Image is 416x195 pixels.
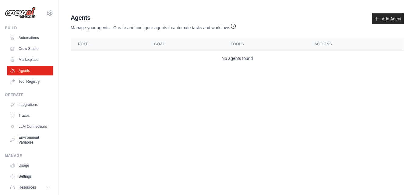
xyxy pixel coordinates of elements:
th: Tools [224,38,307,50]
a: Agents [7,66,53,75]
div: Build [5,26,53,30]
a: Usage [7,161,53,170]
a: Integrations [7,100,53,110]
a: Environment Variables [7,133,53,147]
div: Manage [5,153,53,158]
iframe: Chat Widget [386,166,416,195]
a: Traces [7,111,53,120]
a: Marketplace [7,55,53,64]
p: Manage your agents - Create and configure agents to automate tasks and workflows [71,22,236,31]
h2: Agents [71,13,236,22]
a: Tool Registry [7,77,53,86]
span: Resources [19,185,36,190]
a: Settings [7,172,53,181]
a: Crew Studio [7,44,53,54]
a: Automations [7,33,53,43]
a: LLM Connections [7,122,53,131]
img: Logo [5,7,35,19]
a: Add Agent [372,13,404,24]
th: Goal [147,38,224,50]
button: Resources [7,183,53,192]
td: No agents found [71,50,404,67]
div: Operate [5,92,53,97]
th: Actions [307,38,404,50]
th: Role [71,38,147,50]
